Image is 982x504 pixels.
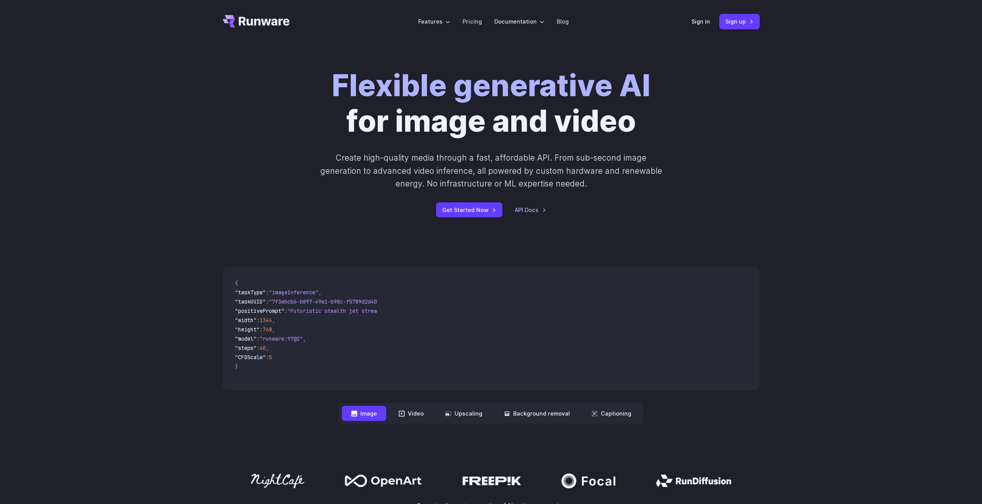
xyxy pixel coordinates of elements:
span: "Futuristic stealth jet streaking through a neon-lit cityscape with glowing purple exhaust" [287,307,568,314]
a: Blog [557,17,569,26]
span: "taskType" [235,289,266,296]
strong: Flexible generative AI [332,68,651,104]
button: Video [389,406,433,421]
span: "model" [235,335,257,342]
a: Sign up [719,14,760,29]
span: { [235,280,238,287]
span: , [318,289,321,296]
span: : [257,335,260,342]
a: Get Started Now [436,202,502,217]
button: Upscaling [436,406,492,421]
label: Documentation [494,17,544,26]
label: Features [418,17,450,26]
a: Go to / [223,15,290,27]
span: "runware:97@2" [260,335,303,342]
span: : [266,289,269,296]
span: "steps" [235,344,257,351]
a: Sign in [691,17,710,26]
span: "imageInference" [269,289,318,296]
span: 40 [260,344,266,351]
span: "height" [235,326,260,333]
span: 768 [263,326,272,333]
button: Captioning [582,406,641,421]
span: : [266,298,269,305]
span: "width" [235,317,257,324]
span: 1344 [260,317,272,324]
button: Background removal [495,406,579,421]
span: 5 [269,354,272,361]
span: , [303,335,306,342]
span: "taskUUID" [235,298,266,305]
span: : [257,317,260,324]
span: : [266,354,269,361]
span: , [272,326,275,333]
button: Image [342,406,386,421]
span: : [284,307,287,314]
span: "positivePrompt" [235,307,284,314]
span: "CFGScale" [235,354,266,361]
span: , [272,317,275,324]
h1: for image and video [332,68,651,139]
a: API Docs [515,205,546,214]
span: , [266,344,269,351]
span: : [257,344,260,351]
span: : [260,326,263,333]
a: Pricing [463,17,482,26]
span: "7f3ebcb6-b897-49e1-b98c-f5789d2d40d7" [269,298,386,305]
p: Create high-quality media through a fast, affordable API. From sub-second image generation to adv... [319,151,663,190]
span: } [235,363,238,370]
